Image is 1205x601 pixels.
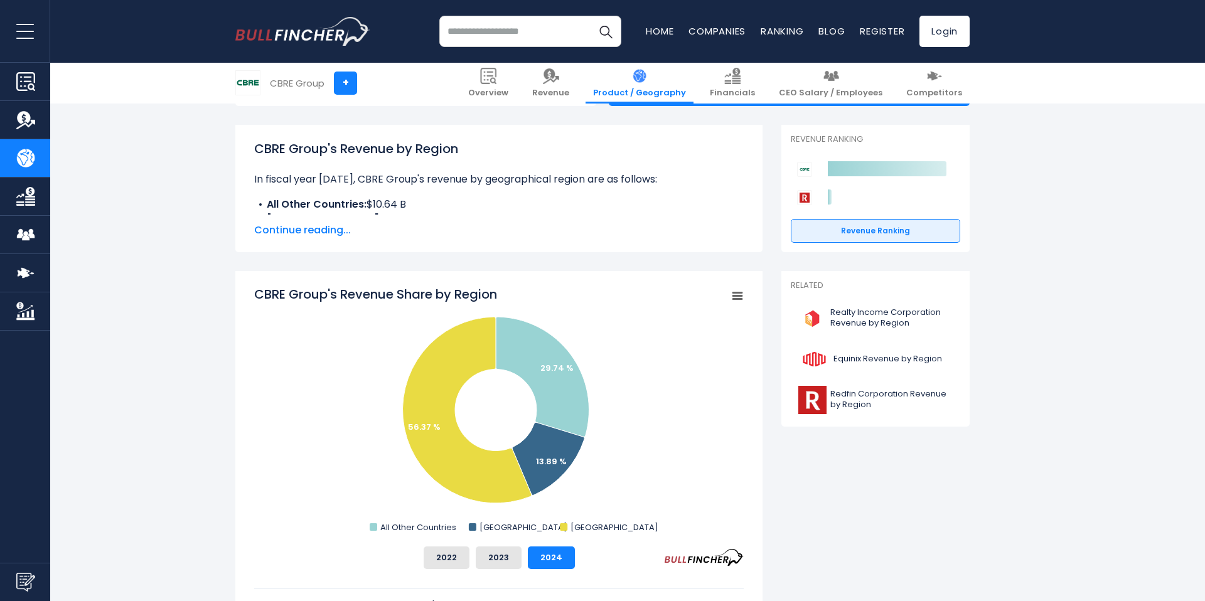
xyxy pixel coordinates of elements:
button: 2023 [476,546,522,569]
p: Revenue Ranking [791,134,960,145]
b: All Other Countries: [267,197,367,211]
tspan: CBRE Group's Revenue Share by Region [254,285,497,303]
li: $4.97 B [254,212,744,227]
svg: CBRE Group's Revenue Share by Region [254,285,744,536]
text: All Other Countries [380,521,456,533]
text: 56.37 % [408,421,441,433]
span: Financials [710,88,755,98]
a: CEO Salary / Employees [771,63,890,104]
li: $10.64 B [254,197,744,212]
h1: CBRE Group's Revenue by Region [254,139,744,158]
img: O logo [798,304,827,332]
text: [GEOGRAPHIC_DATA] [479,521,567,533]
p: Related [791,280,960,291]
a: Realty Income Corporation Revenue by Region [791,301,960,336]
a: Blog [818,24,845,38]
a: Overview [461,63,516,104]
button: 2022 [424,546,469,569]
button: 2024 [528,546,575,569]
span: Product / Geography [593,88,686,98]
img: RDFN logo [798,386,827,414]
a: Equinix Revenue by Region [791,342,960,376]
a: Login [919,16,970,47]
button: Search [590,16,621,47]
a: + [334,72,357,95]
text: 29.74 % [540,362,574,374]
span: Overview [468,88,508,98]
a: Go to homepage [235,17,370,46]
p: In fiscal year [DATE], CBRE Group's revenue by geographical region are as follows: [254,172,744,187]
a: Companies [688,24,746,38]
span: Revenue [532,88,569,98]
img: CBRE logo [236,71,260,95]
img: Redfin Corporation competitors logo [797,190,812,205]
span: Realty Income Corporation Revenue by Region [830,307,953,329]
a: Financials [702,63,763,104]
a: Product / Geography [586,63,694,104]
text: 13.89 % [536,455,567,467]
div: CBRE Group [270,76,324,90]
span: Continue reading... [254,223,744,238]
span: CEO Salary / Employees [779,88,882,98]
b: [GEOGRAPHIC_DATA]: [267,212,382,226]
a: Revenue Ranking [791,219,960,243]
img: CBRE Group competitors logo [797,162,812,177]
text: [GEOGRAPHIC_DATA] [570,521,658,533]
span: Equinix Revenue by Region [833,354,942,364]
img: bullfincher logo [235,17,370,46]
a: Revenue [525,63,577,104]
a: Redfin Corporation Revenue by Region [791,383,960,417]
a: Home [646,24,673,38]
img: EQIX logo [798,345,830,373]
a: Register [860,24,904,38]
span: Redfin Corporation Revenue by Region [830,389,953,410]
a: Ranking [761,24,803,38]
a: Competitors [899,63,970,104]
span: Competitors [906,88,962,98]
